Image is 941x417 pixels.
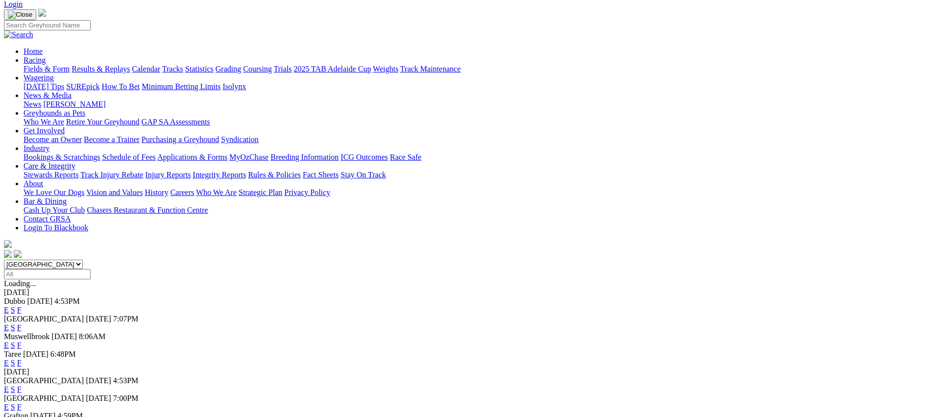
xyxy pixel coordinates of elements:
span: 7:00PM [113,394,139,402]
a: F [17,403,22,411]
a: About [24,179,43,188]
span: [DATE] [23,350,49,358]
a: Vision and Values [86,188,143,196]
a: News & Media [24,91,72,99]
a: Retire Your Greyhound [66,118,140,126]
span: 8:06AM [79,332,105,341]
div: Racing [24,65,937,74]
a: Careers [170,188,194,196]
a: Applications & Forms [157,153,227,161]
a: Get Involved [24,126,65,135]
a: S [11,306,15,314]
span: [GEOGRAPHIC_DATA] [4,394,84,402]
a: E [4,341,9,349]
a: Syndication [221,135,258,144]
a: GAP SA Assessments [142,118,210,126]
a: F [17,385,22,393]
span: Loading... [4,279,36,288]
a: Care & Integrity [24,162,75,170]
a: F [17,306,22,314]
div: Wagering [24,82,937,91]
a: F [17,359,22,367]
span: Muswellbrook [4,332,50,341]
a: Track Maintenance [400,65,461,73]
a: MyOzChase [229,153,269,161]
a: Who We Are [196,188,237,196]
a: [PERSON_NAME] [43,100,105,108]
a: Grading [216,65,241,73]
a: Coursing [243,65,272,73]
a: Track Injury Rebate [80,171,143,179]
a: E [4,385,9,393]
a: S [11,323,15,332]
a: ICG Outcomes [341,153,388,161]
div: News & Media [24,100,937,109]
a: Home [24,47,43,55]
div: [DATE] [4,368,937,376]
a: E [4,323,9,332]
a: F [17,323,22,332]
img: twitter.svg [14,250,22,258]
a: Breeding Information [271,153,339,161]
a: E [4,306,9,314]
input: Search [4,20,91,30]
div: Get Involved [24,135,937,144]
a: Tracks [162,65,183,73]
a: Results & Replays [72,65,130,73]
a: Wagering [24,74,54,82]
span: [GEOGRAPHIC_DATA] [4,376,84,385]
a: [DATE] Tips [24,82,64,91]
a: Stay On Track [341,171,386,179]
div: Care & Integrity [24,171,937,179]
a: Contact GRSA [24,215,71,223]
span: [DATE] [86,315,111,323]
span: 7:07PM [113,315,139,323]
a: Fields & Form [24,65,70,73]
a: Racing [24,56,46,64]
div: [DATE] [4,288,937,297]
a: Stewards Reports [24,171,78,179]
a: Login To Blackbook [24,223,88,232]
div: Bar & Dining [24,206,937,215]
a: History [145,188,168,196]
a: Weights [373,65,398,73]
a: Injury Reports [145,171,191,179]
span: Dubbo [4,297,25,305]
a: Rules & Policies [248,171,301,179]
a: Fact Sheets [303,171,339,179]
input: Select date [4,269,91,279]
button: Toggle navigation [4,9,36,20]
a: SUREpick [66,82,99,91]
span: [DATE] [86,376,111,385]
a: Bookings & Scratchings [24,153,100,161]
a: Minimum Betting Limits [142,82,221,91]
a: Chasers Restaurant & Function Centre [87,206,208,214]
a: Purchasing a Greyhound [142,135,219,144]
span: [GEOGRAPHIC_DATA] [4,315,84,323]
div: About [24,188,937,197]
a: Integrity Reports [193,171,246,179]
span: 4:53PM [54,297,80,305]
a: Trials [273,65,292,73]
a: Privacy Policy [284,188,330,196]
a: S [11,359,15,367]
a: Greyhounds as Pets [24,109,85,117]
a: Schedule of Fees [102,153,155,161]
a: News [24,100,41,108]
span: [DATE] [27,297,53,305]
a: Bar & Dining [24,197,67,205]
a: Calendar [132,65,160,73]
a: Race Safe [390,153,421,161]
a: Isolynx [223,82,246,91]
a: F [17,341,22,349]
img: Close [8,11,32,19]
span: 6:48PM [50,350,76,358]
span: [DATE] [86,394,111,402]
span: [DATE] [51,332,77,341]
a: Who We Are [24,118,64,126]
span: 4:53PM [113,376,139,385]
div: Greyhounds as Pets [24,118,937,126]
img: logo-grsa-white.png [38,9,46,17]
a: Cash Up Your Club [24,206,85,214]
a: S [11,341,15,349]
